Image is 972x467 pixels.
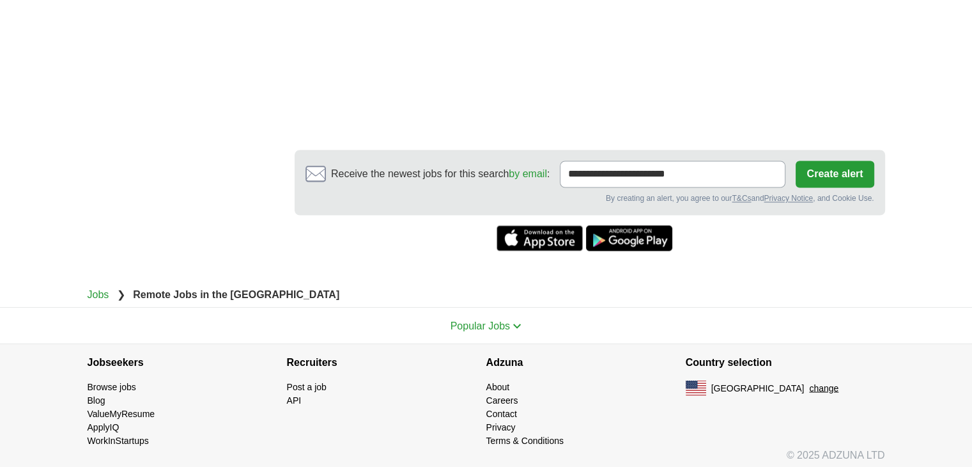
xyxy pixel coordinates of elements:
a: Browse jobs [88,381,136,392]
a: ValueMyResume [88,408,155,418]
a: Get the Android app [586,225,672,251]
img: toggle icon [513,323,521,329]
button: change [809,381,838,395]
span: ❯ [117,289,125,299]
a: Terms & Conditions [486,435,564,445]
a: by email [509,168,547,179]
a: Privacy Notice [764,194,813,203]
h4: Country selection [686,344,885,380]
a: Post a job [287,381,327,392]
a: Jobs [88,289,109,299]
a: API [287,395,302,405]
a: T&Cs [732,194,751,203]
a: Careers [486,395,518,405]
a: Contact [486,408,517,418]
a: Get the iPhone app [497,225,583,251]
div: By creating an alert, you agree to our and , and Cookie Use. [305,193,874,204]
span: Popular Jobs [451,320,510,331]
a: Privacy [486,422,516,432]
a: About [486,381,510,392]
a: WorkInStartups [88,435,149,445]
button: Create alert [796,161,874,187]
a: ApplyIQ [88,422,120,432]
span: [GEOGRAPHIC_DATA] [711,381,805,395]
img: US flag [686,380,706,395]
a: Blog [88,395,105,405]
span: Receive the newest jobs for this search : [331,166,550,182]
strong: Remote Jobs in the [GEOGRAPHIC_DATA] [133,289,339,299]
